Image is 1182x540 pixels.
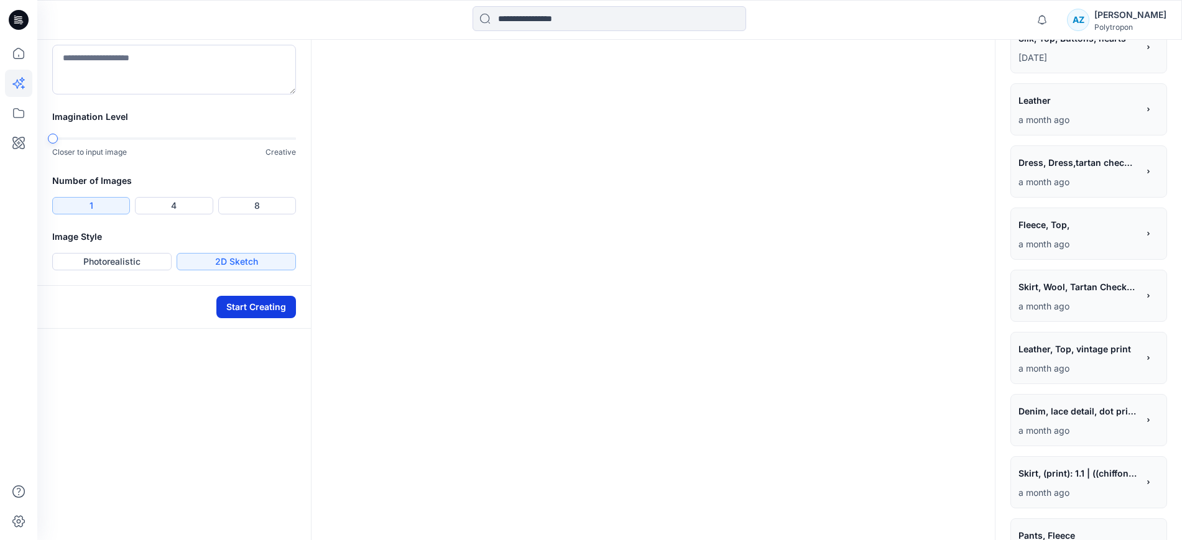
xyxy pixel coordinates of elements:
[1018,464,1137,482] span: Skirt, (print): 1.1 | ((chiffon)): 1.21 | (((lace))):1.33
[1018,361,1138,376] p: September 05, 2025
[52,109,296,124] h2: Imagination Level
[52,146,127,158] p: Closer to input image
[1018,91,1137,109] span: Leather
[1018,278,1137,296] span: Skirt, Wool, Tartan Check Motif
[177,253,296,270] button: 2D Sketch
[1018,299,1138,314] p: September 05, 2025
[216,296,296,318] button: Start Creating
[1018,237,1138,252] p: September 05, 2025
[1018,423,1138,438] p: September 05, 2025
[135,197,213,214] button: 4
[1018,485,1138,500] p: September 02, 2025
[1094,22,1166,32] div: Polytropon
[1018,50,1138,65] p: September 10, 2025
[52,229,296,244] h2: Image Style
[1067,9,1089,31] div: AZ
[218,197,296,214] button: 8
[52,173,296,188] h2: Number of Images
[1018,216,1137,234] span: Fleece, Top,
[1018,112,1138,127] p: September 05, 2025
[265,146,296,158] p: Creative
[52,253,172,270] button: Photorealistic
[52,197,130,214] button: 1
[1018,153,1137,172] span: Dress, Dress,tartan check, denim detail, lace detail
[1018,402,1137,420] span: Denim, lace detail, dot print pattern
[1018,340,1137,358] span: Leather, Top, vintage print
[1094,7,1166,22] div: [PERSON_NAME]
[1018,175,1138,190] p: September 05, 2025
